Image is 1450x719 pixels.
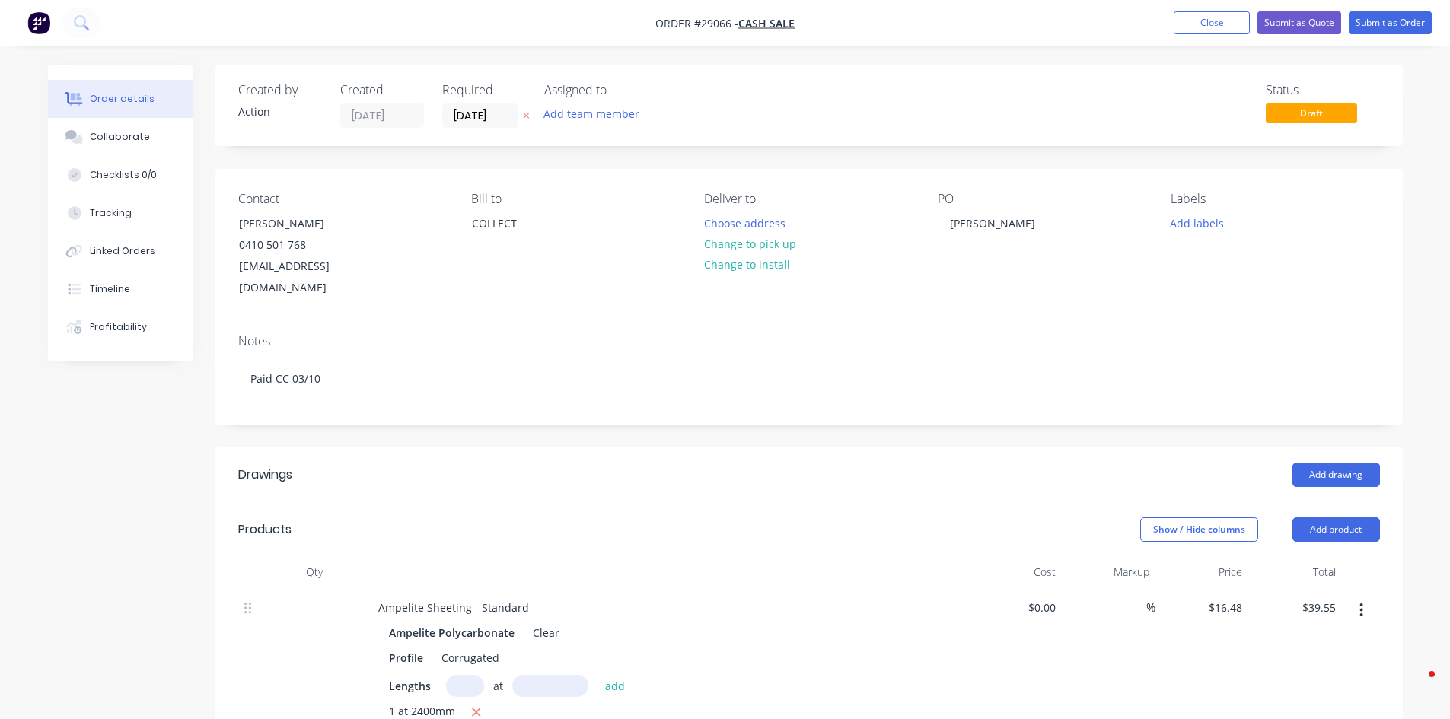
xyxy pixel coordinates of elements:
[48,80,193,118] button: Order details
[704,192,913,206] div: Deliver to
[383,647,429,669] div: Profile
[493,678,503,694] span: at
[389,622,521,644] div: Ampelite Polycarbonate
[1257,11,1341,34] button: Submit as Quote
[27,11,50,34] img: Factory
[90,130,150,144] div: Collaborate
[48,232,193,270] button: Linked Orders
[238,520,292,539] div: Products
[1292,517,1380,542] button: Add product
[1398,667,1435,704] iframe: Intercom live chat
[1292,463,1380,487] button: Add drawing
[1062,557,1155,587] div: Markup
[238,355,1380,402] div: Paid CC 03/10
[90,168,157,182] div: Checklists 0/0
[90,244,155,258] div: Linked Orders
[340,83,424,97] div: Created
[598,675,633,695] button: add
[48,308,193,346] button: Profitability
[544,103,648,124] button: Add team member
[90,320,147,334] div: Profitability
[969,557,1063,587] div: Cost
[239,256,365,298] div: [EMAIL_ADDRESS][DOMAIN_NAME]
[239,234,365,256] div: 0410 501 768
[527,622,559,644] div: Clear
[472,213,598,234] div: COLLECT
[738,16,795,30] a: CASH SALE
[544,83,696,97] div: Assigned to
[48,270,193,308] button: Timeline
[238,466,292,484] div: Drawings
[442,83,526,97] div: Required
[226,212,378,299] div: [PERSON_NAME]0410 501 768[EMAIL_ADDRESS][DOMAIN_NAME]
[90,92,155,106] div: Order details
[389,678,431,694] span: Lengths
[1266,103,1357,122] span: Draft
[366,597,541,619] div: Ampelite Sheeting - Standard
[239,213,365,234] div: [PERSON_NAME]
[1266,83,1380,97] div: Status
[1171,192,1379,206] div: Labels
[535,103,647,124] button: Add team member
[238,103,322,119] div: Action
[938,192,1146,206] div: PO
[938,212,1047,234] div: [PERSON_NAME]
[90,206,132,220] div: Tracking
[238,83,322,97] div: Created by
[459,212,611,261] div: COLLECT
[1146,599,1155,616] span: %
[1248,557,1342,587] div: Total
[48,194,193,232] button: Tracking
[696,212,793,233] button: Choose address
[471,192,680,206] div: Bill to
[696,234,804,254] button: Change to pick up
[435,647,505,669] div: Corrugated
[238,334,1380,348] div: Notes
[696,254,798,275] button: Change to install
[269,557,360,587] div: Qty
[90,282,130,296] div: Timeline
[1140,517,1258,542] button: Show / Hide columns
[1174,11,1250,34] button: Close
[655,16,738,30] span: Order #29066 -
[48,118,193,156] button: Collaborate
[1349,11,1432,34] button: Submit as Order
[238,192,447,206] div: Contact
[1155,557,1249,587] div: Price
[1162,212,1232,233] button: Add labels
[48,156,193,194] button: Checklists 0/0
